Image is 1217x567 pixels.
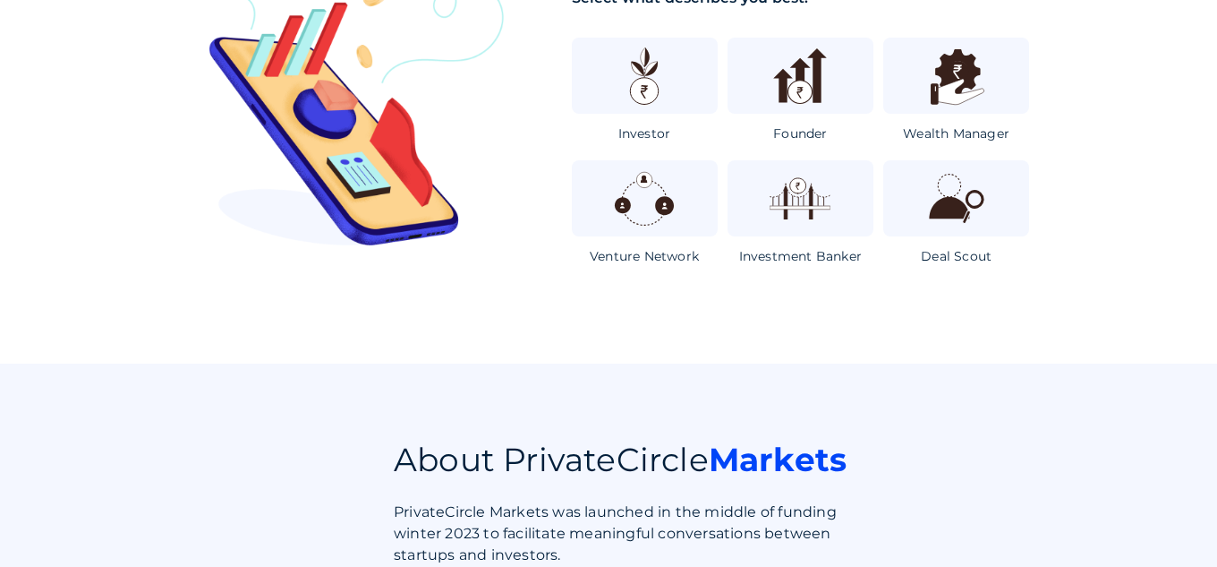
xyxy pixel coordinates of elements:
div: Wealth Manager [903,125,1009,142]
div: About PrivateCircle [394,435,886,484]
img: icon [923,166,990,232]
img: icon [611,166,677,232]
div: Founder [773,125,827,142]
strong: Markets [709,440,847,479]
img: icon [923,43,990,109]
img: icon [767,166,833,232]
div: Investor [618,125,671,142]
div: Investment Banker [739,247,862,265]
img: icon [767,43,833,109]
div: Deal Scout [921,247,991,265]
div: PrivateCircle Markets was launched in the middle of funding winter 2023 to facilitate meaningful ... [394,502,886,566]
img: icon [611,43,677,109]
div: Venture Network [590,247,699,265]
